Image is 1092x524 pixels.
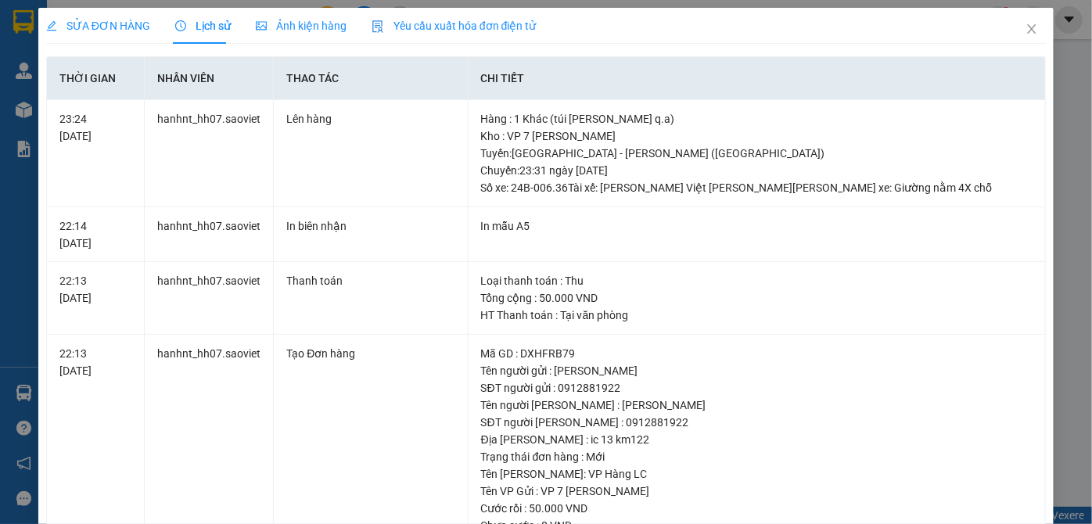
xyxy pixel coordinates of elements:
[46,20,57,31] span: edit
[1026,23,1038,35] span: close
[256,20,267,31] span: picture
[481,217,1033,235] div: In mẫu A5
[481,307,1033,324] div: HT Thanh toán : Tại văn phòng
[145,100,274,207] td: hanhnt_hh07.saoviet
[286,345,454,362] div: Tạo Đơn hàng
[286,272,454,289] div: Thanh toán
[481,127,1033,145] div: Kho : VP 7 [PERSON_NAME]
[59,110,132,145] div: 23:24 [DATE]
[145,207,274,263] td: hanhnt_hh07.saoviet
[274,57,468,100] th: Thao tác
[481,431,1033,448] div: Địa [PERSON_NAME] : ic 13 km122
[481,448,1033,465] div: Trạng thái đơn hàng : Mới
[46,20,150,32] span: SỬA ĐƠN HÀNG
[145,57,274,100] th: Nhân viên
[372,20,537,32] span: Yêu cầu xuất hóa đơn điện tử
[1010,8,1054,52] button: Close
[481,289,1033,307] div: Tổng cộng : 50.000 VND
[59,217,132,252] div: 22:14 [DATE]
[481,465,1033,483] div: Tên [PERSON_NAME]: VP Hàng LC
[481,145,1033,196] div: Tuyến : [GEOGRAPHIC_DATA] - [PERSON_NAME] ([GEOGRAPHIC_DATA]) Chuyến: 23:31 ngày [DATE] Số xe: 24...
[286,217,454,235] div: In biên nhận
[481,414,1033,431] div: SĐT người [PERSON_NAME] : 0912881922
[256,20,347,32] span: Ảnh kiện hàng
[372,20,384,33] img: icon
[175,20,231,32] span: Lịch sử
[286,110,454,127] div: Lên hàng
[175,20,186,31] span: clock-circle
[481,110,1033,127] div: Hàng : 1 Khác (túi [PERSON_NAME] q.a)
[481,483,1033,500] div: Tên VP Gửi : VP 7 [PERSON_NAME]
[481,345,1033,362] div: Mã GD : DXHFRB79
[481,500,1033,517] div: Cước rồi : 50.000 VND
[481,272,1033,289] div: Loại thanh toán : Thu
[469,57,1046,100] th: Chi tiết
[145,262,274,335] td: hanhnt_hh07.saoviet
[59,272,132,307] div: 22:13 [DATE]
[47,57,145,100] th: Thời gian
[59,345,132,379] div: 22:13 [DATE]
[481,397,1033,414] div: Tên người [PERSON_NAME] : [PERSON_NAME]
[481,379,1033,397] div: SĐT người gửi : 0912881922
[481,362,1033,379] div: Tên người gửi : [PERSON_NAME]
